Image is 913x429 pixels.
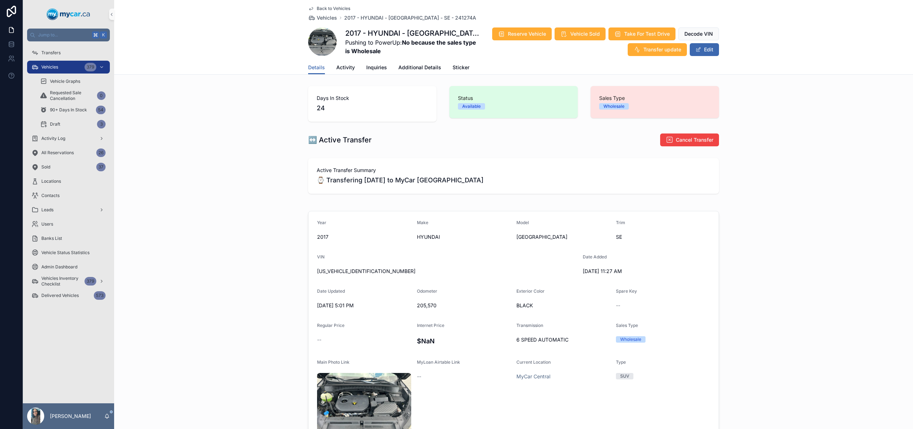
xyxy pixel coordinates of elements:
a: 2017 - HYUNDAI - [GEOGRAPHIC_DATA] - SE - 241274A [344,14,476,21]
span: Jump to... [38,32,89,38]
button: Vehicle Sold [555,27,606,40]
div: SUV [620,373,629,379]
a: Vehicle Status Statistics [27,246,110,259]
span: Year [317,220,326,225]
span: ⌚ Transfering [DATE] to MyCar [GEOGRAPHIC_DATA] [317,175,710,185]
a: 90+ Days In Stock54 [36,104,110,116]
h4: $NaN [417,336,511,346]
a: Vehicles379 [27,61,110,74]
span: -- [317,336,321,343]
span: Users [41,221,53,227]
div: 379 [85,63,96,71]
span: Exterior Color [516,288,545,294]
a: Admin Dashboard [27,261,110,273]
div: Wholesale [603,103,624,110]
a: Details [308,61,325,75]
span: Make [417,220,428,225]
span: Banks List [41,236,62,241]
span: Activity Log [41,136,65,141]
a: Vehicles Inventory Checklist379 [27,275,110,288]
span: Details [308,64,325,71]
span: Cancel Transfer [676,136,713,143]
span: Active Transfer Summary [317,167,710,174]
span: Current Location [516,359,551,365]
span: BLACK [516,302,610,309]
a: Back to Vehicles [308,6,350,11]
span: Odometer [417,288,437,294]
a: Contacts [27,189,110,202]
span: Sales Type [616,323,638,328]
a: Transfers [27,46,110,59]
span: Transfers [41,50,61,56]
span: Vehicle Status Statistics [41,250,90,256]
a: Activity Log [27,132,110,145]
a: Requested Sale Cancellation0 [36,89,110,102]
span: Internet Price [417,323,444,328]
a: All Reservations26 [27,146,110,159]
span: 2017 [317,233,411,241]
a: Banks List [27,232,110,245]
div: 26 [96,148,106,157]
a: Additional Details [398,61,441,75]
span: Delivered Vehicles [41,293,79,298]
div: 379 [85,277,96,286]
span: [GEOGRAPHIC_DATA] [516,233,610,241]
span: Additional Details [398,64,441,71]
span: Date Added [583,254,607,259]
span: Inquiries [366,64,387,71]
span: Transmission [516,323,543,328]
span: Sticker [453,64,469,71]
span: Main Photo Link [317,359,350,365]
span: Vehicles [41,64,58,70]
span: -- [616,302,620,309]
h1: ↔️ Active Transfer [308,135,372,145]
h1: 2017 - HYUNDAI - [GEOGRAPHIC_DATA] - SE - 241274A [345,28,480,38]
span: Vehicle Graphs [50,79,80,84]
span: Transfer update [643,46,681,53]
span: Locations [41,178,61,184]
button: Jump to...K [27,29,110,41]
span: 90+ Days In Stock [50,107,87,113]
span: Activity [336,64,355,71]
div: scrollable content [23,41,114,311]
span: VIN [317,254,325,259]
span: [DATE] 11:27 AM [583,268,677,275]
a: Vehicles [308,14,337,21]
span: [US_VEHICLE_IDENTIFICATION_NUMBER] [317,268,577,275]
span: Trim [616,220,625,225]
span: Sold [41,164,50,170]
span: Requested Sale Cancellation [50,90,94,101]
strong: No because the sales type is Wholesale [345,39,476,55]
span: Leads [41,207,53,213]
span: [DATE] 5:01 PM [317,302,411,309]
a: Sticker [453,61,469,75]
a: Users [27,218,110,231]
button: Cancel Transfer [660,133,719,146]
a: MyCar Central [516,373,550,380]
span: Contacts [41,193,60,198]
span: Type [616,359,626,365]
span: HYUNDAI [417,233,511,241]
span: -- [417,373,421,380]
a: Vehicle Graphs [36,75,110,88]
button: Take For Test Drive [608,27,675,40]
a: Inquiries [366,61,387,75]
img: App logo [47,9,90,20]
a: Locations [27,175,110,188]
span: Date Updated [317,288,345,294]
span: Vehicle Sold [570,30,600,37]
span: Days In Stock [317,95,428,102]
span: Admin Dashboard [41,264,77,270]
div: 37 [96,163,106,171]
a: Activity [336,61,355,75]
button: Decode VIN [678,27,719,40]
button: Transfer update [628,43,687,56]
div: 3 [97,120,106,128]
a: Sold37 [27,161,110,173]
button: Edit [690,43,719,56]
div: Available [462,103,481,110]
a: Draft3 [36,118,110,131]
div: 573 [94,291,106,300]
span: Draft [50,121,60,127]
